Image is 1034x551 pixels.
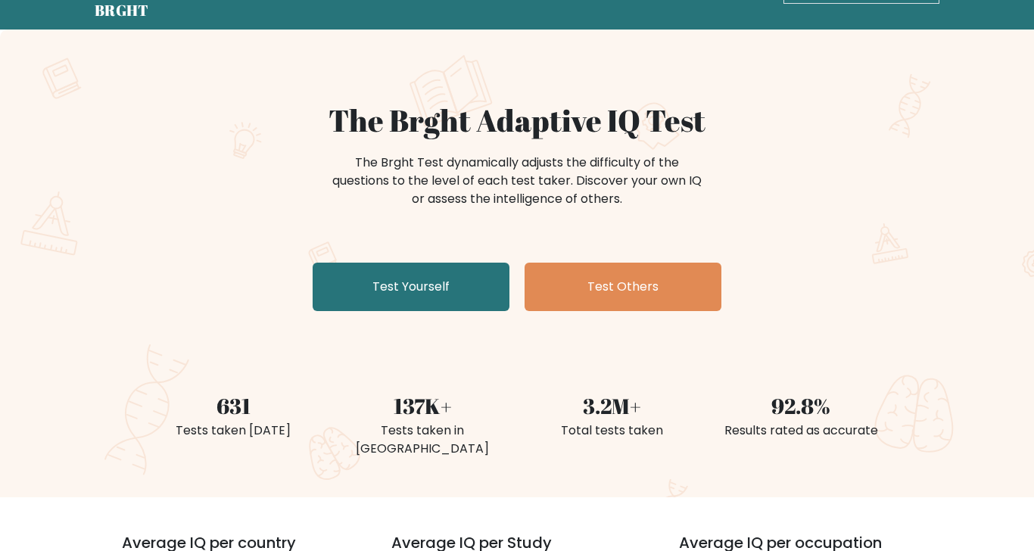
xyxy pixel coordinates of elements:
[337,422,508,458] div: Tests taken in [GEOGRAPHIC_DATA]
[313,263,509,311] a: Test Yourself
[715,422,886,440] div: Results rated as accurate
[328,154,706,208] div: The Brght Test dynamically adjusts the difficulty of the questions to the level of each test take...
[95,2,149,20] h5: BRGHT
[715,390,886,422] div: 92.8%
[337,390,508,422] div: 137K+
[148,390,319,422] div: 631
[526,390,697,422] div: 3.2M+
[148,422,319,440] div: Tests taken [DATE]
[148,102,886,139] h1: The Brght Adaptive IQ Test
[526,422,697,440] div: Total tests taken
[525,263,721,311] a: Test Others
